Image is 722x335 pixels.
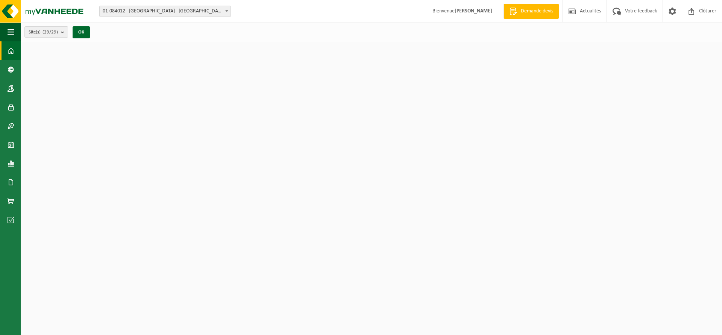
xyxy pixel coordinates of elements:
[519,8,555,15] span: Demande devis
[455,8,492,14] strong: [PERSON_NAME]
[29,27,58,38] span: Site(s)
[24,26,68,38] button: Site(s)(29/29)
[42,30,58,35] count: (29/29)
[73,26,90,38] button: OK
[99,6,231,17] span: 01-084012 - UNIVERSITE DE LIÈGE - ULG - LIÈGE
[100,6,231,17] span: 01-084012 - UNIVERSITE DE LIÈGE - ULG - LIÈGE
[504,4,559,19] a: Demande devis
